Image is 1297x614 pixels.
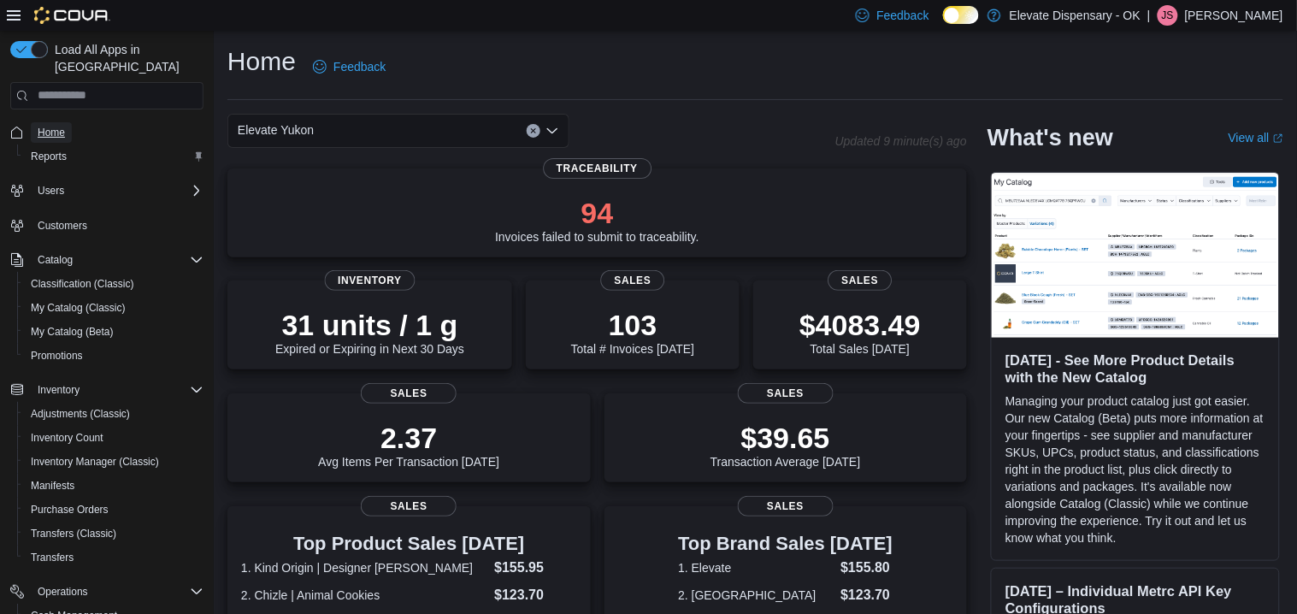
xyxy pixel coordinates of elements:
button: Classification (Classic) [17,272,210,296]
p: 2.37 [318,421,499,455]
span: Sales [601,270,665,291]
a: Inventory Count [24,428,110,448]
button: Transfers (Classic) [17,522,210,546]
span: Transfers [31,551,74,564]
span: Adjustments (Classic) [31,407,130,421]
div: Avg Items Per Transaction [DATE] [318,421,499,469]
span: Inventory Count [24,428,203,448]
span: Purchase Orders [24,499,203,520]
button: Reports [17,145,210,168]
span: Sales [828,270,893,291]
p: Elevate Dispensary - OK [1010,5,1141,26]
span: Adjustments (Classic) [24,404,203,424]
a: Classification (Classic) [24,274,141,294]
h3: Top Product Sales [DATE] [241,534,577,554]
p: Managing your product catalog just got easier. Our new Catalog (Beta) puts more information at yo... [1005,393,1265,546]
h3: [DATE] - See More Product Details with the New Catalog [1005,351,1265,386]
a: Transfers (Classic) [24,523,123,544]
div: Total Sales [DATE] [799,308,921,356]
a: Transfers [24,547,80,568]
a: Home [31,122,72,143]
button: My Catalog (Classic) [17,296,210,320]
dt: 1. Kind Origin | Designer [PERSON_NAME] [241,559,487,576]
button: Customers [3,213,210,238]
span: Transfers (Classic) [31,527,116,540]
span: My Catalog (Classic) [31,301,126,315]
span: Sales [361,496,457,517]
span: Customers [31,215,203,236]
div: Jacob Spyres [1158,5,1178,26]
span: Operations [38,585,88,599]
span: Operations [31,582,203,602]
span: Purchase Orders [31,503,109,517]
span: Catalog [31,250,203,270]
button: Purchase Orders [17,498,210,522]
span: Users [31,180,203,201]
a: My Catalog (Classic) [24,298,133,318]
span: Promotions [31,349,83,363]
span: Sales [361,383,457,404]
h1: Home [227,44,296,79]
span: Transfers (Classic) [24,523,203,544]
button: Users [31,180,71,201]
span: Inventory Manager (Classic) [31,455,159,469]
span: Inventory [324,270,416,291]
button: Inventory Count [17,426,210,450]
div: Expired or Expiring in Next 30 Days [275,308,464,356]
span: Elevate Yukon [238,120,314,140]
span: Reports [24,146,203,167]
button: My Catalog (Beta) [17,320,210,344]
button: Transfers [17,546,210,570]
button: Inventory [3,378,210,402]
span: Manifests [24,475,203,496]
span: Catalog [38,253,73,267]
img: Cova [34,7,110,24]
div: Invoices failed to submit to traceability. [495,196,699,244]
button: Inventory [31,380,86,400]
span: Home [38,126,65,139]
span: Manifests [31,479,74,493]
span: Inventory Count [31,431,103,445]
span: Load All Apps in [GEOGRAPHIC_DATA] [48,41,203,75]
span: Feedback [876,7,929,24]
dd: $155.80 [840,558,893,578]
span: Feedback [333,58,386,75]
button: Catalog [3,248,210,272]
dt: 2. Chizle | Animal Cookies [241,587,487,604]
h3: Top Brand Sales [DATE] [678,534,893,554]
span: JS [1162,5,1174,26]
a: Manifests [24,475,81,496]
dd: $155.95 [494,558,576,578]
span: Traceability [543,158,651,179]
a: Adjustments (Classic) [24,404,137,424]
a: Customers [31,215,94,236]
button: Adjustments (Classic) [17,402,210,426]
span: Users [38,184,64,198]
p: $39.65 [710,421,861,455]
p: 103 [571,308,694,342]
a: Inventory Manager (Classic) [24,452,166,472]
button: Open list of options [545,124,559,138]
a: Promotions [24,345,90,366]
p: Updated 9 minute(s) ago [835,134,967,148]
dt: 1. Elevate [678,559,834,576]
span: Inventory [38,383,80,397]
button: Operations [3,580,210,604]
p: 31 units / 1 g [275,308,464,342]
span: Home [31,121,203,143]
span: Promotions [24,345,203,366]
span: My Catalog (Classic) [24,298,203,318]
span: Classification (Classic) [31,277,134,291]
a: Purchase Orders [24,499,115,520]
span: Transfers [24,547,203,568]
button: Inventory Manager (Classic) [17,450,210,474]
button: Operations [31,582,95,602]
span: Sales [738,383,834,404]
h2: What's new [987,124,1113,151]
span: My Catalog (Beta) [31,325,114,339]
span: Inventory [31,380,203,400]
div: Transaction Average [DATE] [710,421,861,469]
dt: 2. [GEOGRAPHIC_DATA] [678,587,834,604]
div: Total # Invoices [DATE] [571,308,694,356]
button: Users [3,179,210,203]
